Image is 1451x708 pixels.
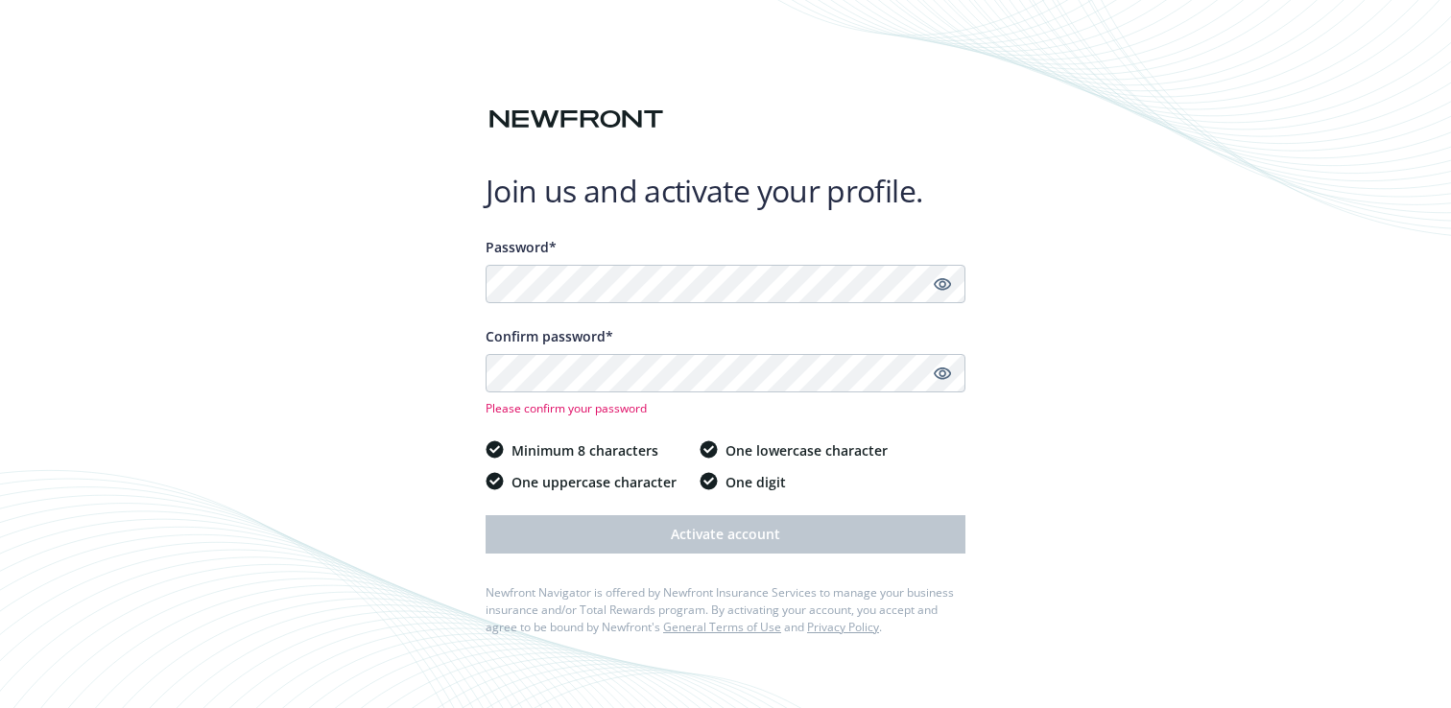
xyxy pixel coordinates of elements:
span: Activate account [671,525,780,543]
div: Newfront Navigator is offered by Newfront Insurance Services to manage your business insurance an... [486,584,965,636]
span: Password* [486,238,557,256]
h1: Join us and activate your profile. [486,172,965,210]
span: Minimum 8 characters [511,440,658,460]
a: Show password [931,362,954,385]
span: One lowercase character [725,440,888,460]
span: One digit [725,472,786,492]
span: One uppercase character [511,472,677,492]
span: Please confirm your password [486,400,965,416]
span: Confirm password* [486,327,613,345]
a: General Terms of Use [663,619,781,635]
input: Enter a unique password... [486,265,965,303]
img: Newfront logo [486,103,667,136]
button: Activate account [486,515,965,554]
a: Privacy Policy [807,619,879,635]
a: Show password [931,272,954,295]
input: Confirm your unique password... [486,354,965,392]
